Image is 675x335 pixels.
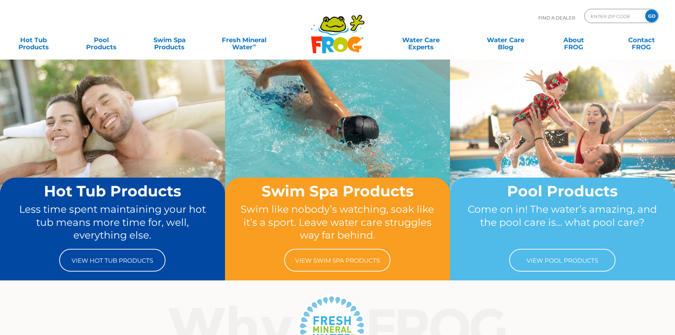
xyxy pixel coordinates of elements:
img: home-banner-swim-spa-short [225,59,450,227]
a: View Pool Products [509,249,615,272]
p: Less time spent maintaining your hot tub means more time for, well, everything else. [13,203,212,242]
a: View Swim Spa Products [284,249,390,272]
input: Zip Code Form [590,11,638,21]
h2: Pool Products [463,183,662,199]
a: Swim SpaProducts [143,33,196,47]
a: Water CareExperts [378,33,464,47]
a: PoolProducts [75,33,128,47]
img: home-banner-pool-short [450,59,675,227]
p: Swim like nobody’s watching, soak like it’s a sport. Leave water care struggles way far behind. [238,203,437,242]
a: Water CareBlog [479,33,532,47]
a: Fresh MineralWater∞ [211,33,277,47]
a: ContactFROG [615,33,668,47]
sup: ∞ [253,42,256,48]
a: View Hot Tub Products [59,249,165,272]
p: Come on in! The water’s amazing, and the pool care is… what pool care? [463,203,662,242]
h2: Swim Spa Products [238,183,437,199]
a: Hot TubProducts [7,33,60,47]
a: AboutFROG [547,33,600,47]
p: Find A Dealer [538,9,575,27]
input: GO [645,10,658,22]
h2: Hot Tub Products [13,183,212,199]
